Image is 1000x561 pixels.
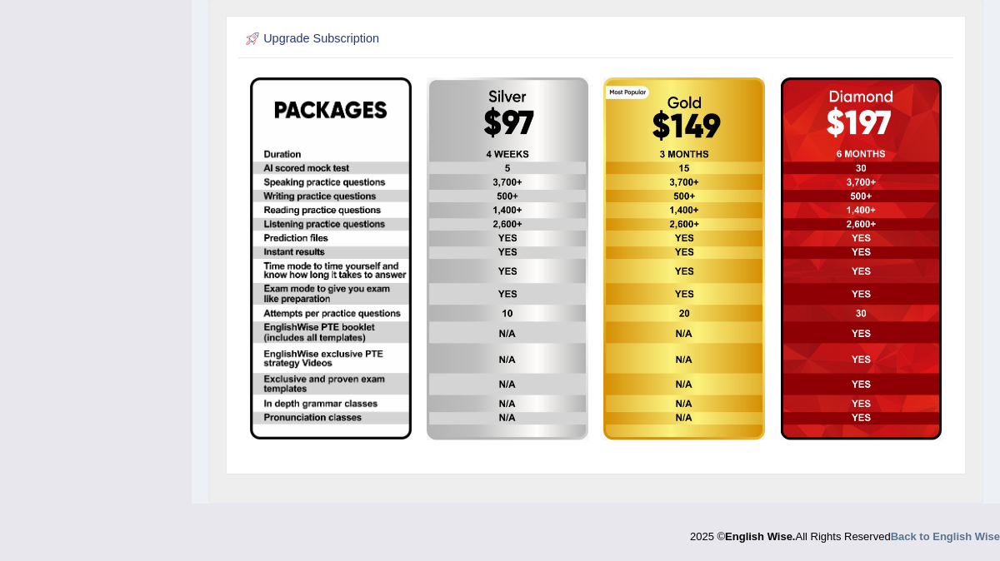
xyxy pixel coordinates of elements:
[242,28,681,50] h2: Upgrade Subscription
[427,77,587,441] img: aud-silver.png
[250,77,411,439] img: EW package
[603,77,764,441] img: aud-gold.png
[891,530,1000,543] a: Back to English Wise
[690,520,1000,544] div: 2025 © All Rights Reserved
[725,530,795,543] strong: English Wise.
[781,77,942,441] img: aud-diamond.png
